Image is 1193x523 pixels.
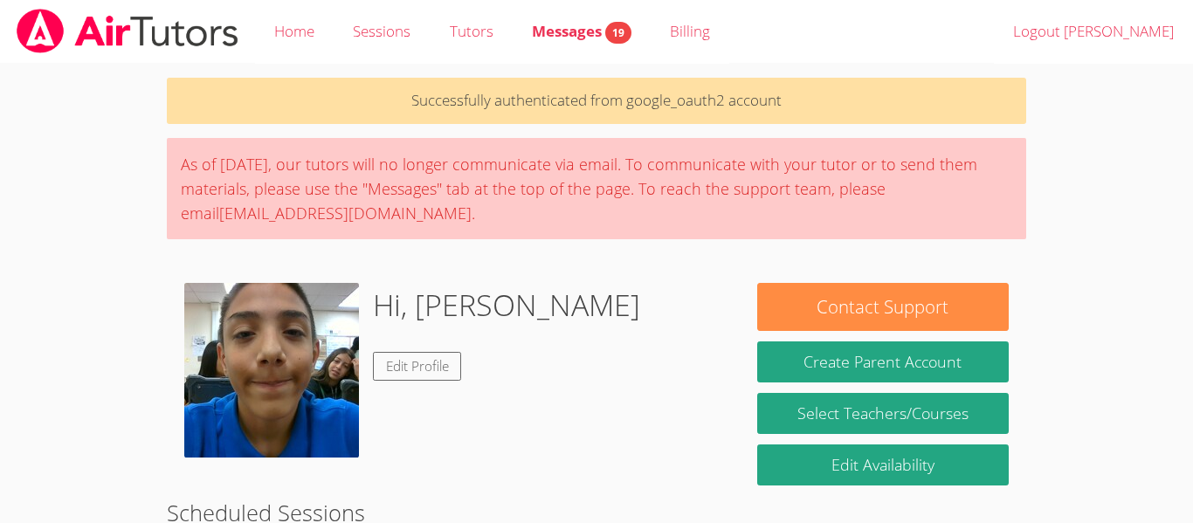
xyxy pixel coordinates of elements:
button: Create Parent Account [757,341,1009,382]
h1: Hi, [PERSON_NAME] [373,283,640,327]
button: Contact Support [757,283,1009,331]
span: Messages [532,21,631,41]
p: Successfully authenticated from google_oauth2 account [167,78,1026,124]
a: Edit Availability [757,444,1009,485]
img: IMG_20250317_100456.jpg [184,283,359,458]
span: 19 [605,22,631,44]
img: airtutors_banner-c4298cdbf04f3fff15de1276eac7730deb9818008684d7c2e4769d2f7ddbe033.png [15,9,240,53]
a: Edit Profile [373,352,462,381]
a: Select Teachers/Courses [757,393,1009,434]
div: As of [DATE], our tutors will no longer communicate via email. To communicate with your tutor or ... [167,138,1026,239]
